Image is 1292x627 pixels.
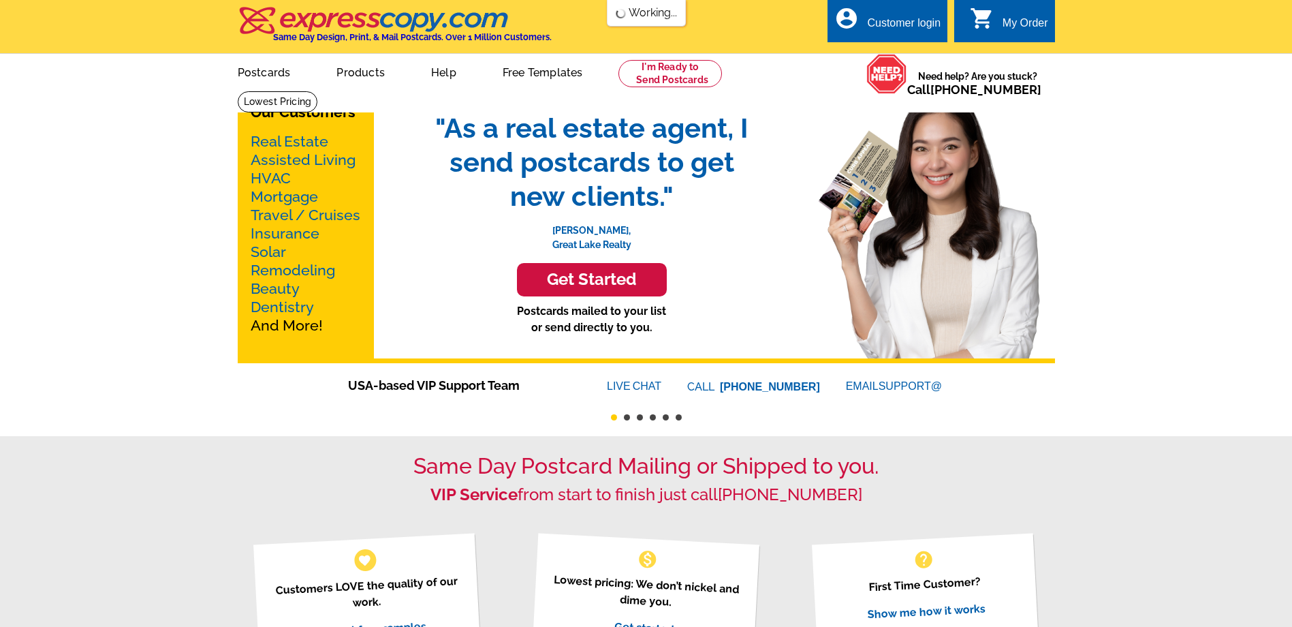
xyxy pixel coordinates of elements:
font: CALL [687,379,716,395]
h4: Same Day Design, Print, & Mail Postcards. Over 1 Million Customers. [273,32,552,42]
button: 4 of 6 [650,414,656,420]
span: help [913,549,934,570]
p: Postcards mailed to your list or send directly to you. [422,303,762,336]
a: HVAC [251,170,291,187]
a: [PHONE_NUMBER] [718,485,862,504]
a: Free Templates [481,55,605,87]
a: LIVECHAT [607,380,661,392]
p: Customers LOVE the quality of our work. [270,572,463,615]
font: SUPPORT@ [879,378,944,395]
p: And More! [251,132,361,335]
button: 5 of 6 [663,414,669,420]
button: 1 of 6 [611,414,617,420]
i: account_circle [834,6,859,31]
img: help [866,54,907,94]
strong: VIP Service [430,485,518,504]
a: Show me how it works [867,602,986,621]
a: Real Estate [251,133,328,150]
a: Travel / Cruises [251,207,360,224]
button: 6 of 6 [676,414,682,420]
h3: Get Started [534,270,650,290]
div: Customer login [867,17,941,36]
span: Need help? Are you stuck? [907,70,1048,97]
img: loading... [615,8,626,19]
h1: Same Day Postcard Mailing or Shipped to you. [238,453,1055,479]
a: [PHONE_NUMBER] [720,381,820,393]
div: My Order [1003,17,1048,36]
a: Assisted Living [251,151,356,168]
a: Insurance [251,225,319,242]
span: favorite [358,553,372,567]
span: USA-based VIP Support Team [348,376,566,395]
a: Help [409,55,478,87]
a: Products [315,55,407,87]
a: Remodeling [251,262,335,279]
a: shopping_cart My Order [970,15,1048,32]
a: Get Started [422,263,762,296]
i: shopping_cart [970,6,994,31]
button: 2 of 6 [624,414,630,420]
h2: from start to finish just call [238,485,1055,505]
a: [PHONE_NUMBER] [930,82,1041,97]
span: Call [907,82,1041,97]
a: Beauty [251,280,300,297]
span: "As a real estate agent, I send postcards to get new clients." [422,111,762,213]
a: Same Day Design, Print, & Mail Postcards. Over 1 Million Customers. [238,16,552,42]
a: Postcards [216,55,313,87]
a: Mortgage [251,188,318,205]
font: LIVE [607,378,633,395]
button: 3 of 6 [637,414,643,420]
span: monetization_on [637,549,659,570]
a: Solar [251,243,286,260]
a: account_circle Customer login [834,15,941,32]
a: Dentistry [251,299,314,316]
p: [PERSON_NAME], Great Lake Realty [422,213,762,252]
a: EMAILSUPPORT@ [846,380,944,392]
p: Lowest pricing: We don’t nickel and dime you. [550,571,742,614]
p: First Time Customer? [829,571,1021,598]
